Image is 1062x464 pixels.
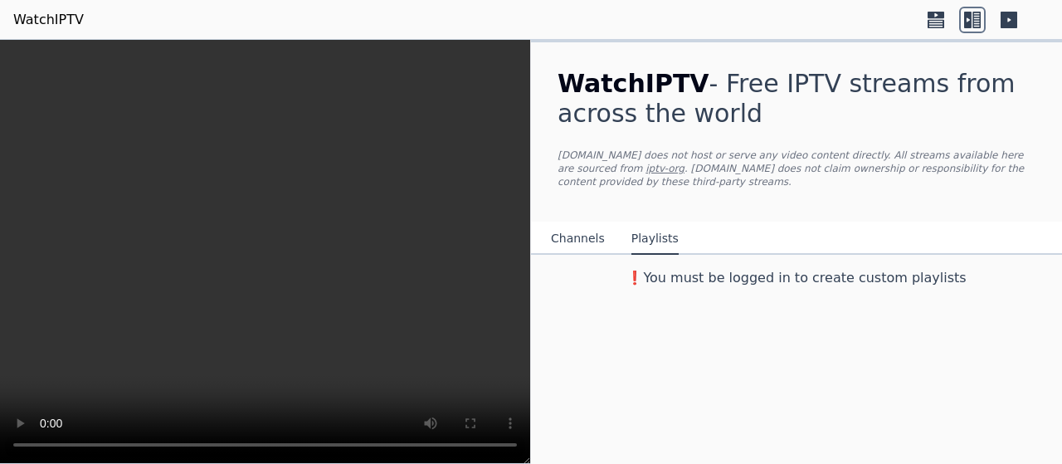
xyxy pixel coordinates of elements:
button: Playlists [631,223,679,255]
p: [DOMAIN_NAME] does not host or serve any video content directly. All streams available here are s... [558,149,1035,188]
span: WatchIPTV [558,69,709,98]
a: WatchIPTV [13,10,84,30]
button: Channels [551,223,605,255]
h1: - Free IPTV streams from across the world [558,69,1035,129]
h3: ❗️You must be logged in to create custom playlists [531,268,1062,288]
a: iptv-org [645,163,684,174]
